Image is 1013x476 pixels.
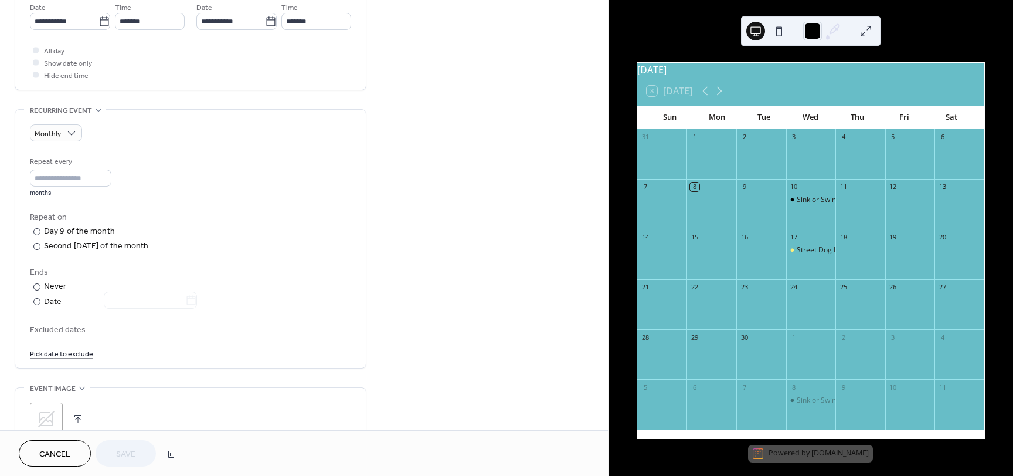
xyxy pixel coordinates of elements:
[790,283,798,292] div: 24
[30,383,76,395] span: Event image
[839,133,848,141] div: 4
[790,383,798,391] div: 8
[938,283,947,292] div: 27
[839,232,848,241] div: 18
[740,333,749,342] div: 30
[740,283,749,292] div: 23
[44,295,197,309] div: Date
[641,133,650,141] div: 31
[30,266,349,279] div: Ends
[641,183,650,191] div: 7
[790,333,798,342] div: 1
[690,232,699,241] div: 15
[787,106,834,129] div: Wed
[938,333,947,342] div: 4
[881,106,928,129] div: Fri
[889,333,898,342] div: 3
[938,183,947,191] div: 13
[19,440,91,467] button: Cancel
[797,195,858,205] div: Sink or Swim Trivia
[690,333,699,342] div: 29
[790,232,798,241] div: 17
[740,232,749,241] div: 16
[797,396,858,406] div: Sink or Swim Trivia
[790,133,798,141] div: 3
[769,448,869,458] div: Powered by
[790,183,798,191] div: 10
[740,106,787,129] div: Tue
[938,383,947,391] div: 11
[35,127,61,141] span: Monthly
[839,183,848,191] div: 11
[889,133,898,141] div: 5
[839,383,848,391] div: 9
[740,133,749,141] div: 2
[30,189,111,197] div: months
[44,58,92,70] span: Show date only
[786,396,836,406] div: Sink or Swim Trivia
[889,232,898,241] div: 19
[30,104,92,117] span: Recurring event
[30,211,349,224] div: Repeat on
[690,183,699,191] div: 8
[44,281,67,293] div: Never
[786,245,836,255] div: Street Dog Hero Bingo
[889,183,898,191] div: 12
[44,70,89,82] span: Hide end time
[834,106,881,129] div: Thu
[647,106,694,129] div: Sun
[797,245,871,255] div: Street Dog Hero Bingo
[786,195,836,205] div: Sink or Swim Trivia
[641,383,650,391] div: 5
[44,225,115,238] div: Day 9 of the month
[44,45,64,58] span: All day
[889,283,898,292] div: 26
[811,448,869,458] a: [DOMAIN_NAME]
[30,348,93,360] span: Pick date to exclude
[839,333,848,342] div: 2
[30,403,63,436] div: ;
[115,2,131,14] span: Time
[938,133,947,141] div: 6
[690,283,699,292] div: 22
[281,2,298,14] span: Time
[928,106,975,129] div: Sat
[30,324,351,336] span: Excluded dates
[889,383,898,391] div: 10
[690,133,699,141] div: 1
[690,383,699,391] div: 6
[938,232,947,241] div: 20
[740,183,749,191] div: 9
[30,2,46,14] span: Date
[196,2,212,14] span: Date
[641,333,650,342] div: 28
[641,283,650,292] div: 21
[641,232,650,241] div: 14
[637,63,984,77] div: [DATE]
[44,240,149,252] div: Second [DATE] of the month
[30,156,109,168] div: Repeat every
[740,383,749,391] div: 7
[694,106,740,129] div: Mon
[839,283,848,292] div: 25
[39,448,70,461] span: Cancel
